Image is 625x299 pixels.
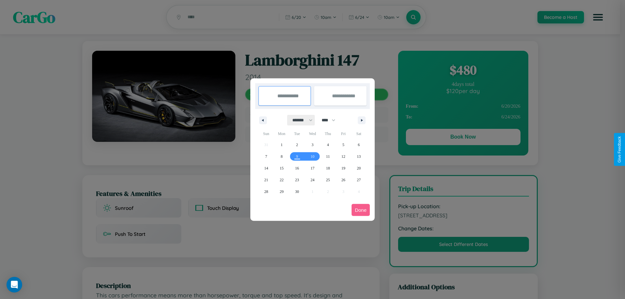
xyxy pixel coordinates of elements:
[274,162,289,174] button: 15
[289,151,305,162] button: 9
[311,174,314,186] span: 24
[305,162,320,174] button: 17
[326,151,330,162] span: 11
[258,162,274,174] button: 14
[357,151,361,162] span: 13
[311,151,314,162] span: 10
[264,186,268,197] span: 28
[326,162,330,174] span: 18
[358,139,360,151] span: 6
[351,139,367,151] button: 6
[280,186,284,197] span: 29
[265,151,267,162] span: 7
[289,186,305,197] button: 30
[312,139,313,151] span: 3
[258,129,274,139] span: Sun
[617,136,622,163] div: Give Feedback
[352,204,370,216] button: Done
[295,162,299,174] span: 16
[327,139,329,151] span: 4
[336,162,351,174] button: 19
[311,162,314,174] span: 17
[357,162,361,174] span: 20
[341,162,345,174] span: 19
[320,162,336,174] button: 18
[341,151,345,162] span: 12
[305,151,320,162] button: 10
[320,174,336,186] button: 25
[289,139,305,151] button: 2
[320,151,336,162] button: 11
[258,186,274,197] button: 28
[320,129,336,139] span: Thu
[342,139,344,151] span: 5
[274,139,289,151] button: 1
[281,151,283,162] span: 8
[336,151,351,162] button: 12
[351,129,367,139] span: Sat
[305,129,320,139] span: Wed
[305,139,320,151] button: 3
[289,129,305,139] span: Tue
[357,174,361,186] span: 27
[326,174,330,186] span: 25
[258,174,274,186] button: 21
[289,162,305,174] button: 16
[351,151,367,162] button: 13
[289,174,305,186] button: 23
[305,174,320,186] button: 24
[264,162,268,174] span: 14
[295,174,299,186] span: 23
[336,174,351,186] button: 26
[264,174,268,186] span: 21
[280,162,284,174] span: 15
[281,139,283,151] span: 1
[274,151,289,162] button: 8
[341,174,345,186] span: 26
[336,129,351,139] span: Fri
[295,186,299,197] span: 30
[274,186,289,197] button: 29
[258,151,274,162] button: 7
[7,277,22,292] div: Open Intercom Messenger
[296,139,298,151] span: 2
[274,174,289,186] button: 22
[296,151,298,162] span: 9
[320,139,336,151] button: 4
[336,139,351,151] button: 5
[351,174,367,186] button: 27
[351,162,367,174] button: 20
[274,129,289,139] span: Mon
[280,174,284,186] span: 22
